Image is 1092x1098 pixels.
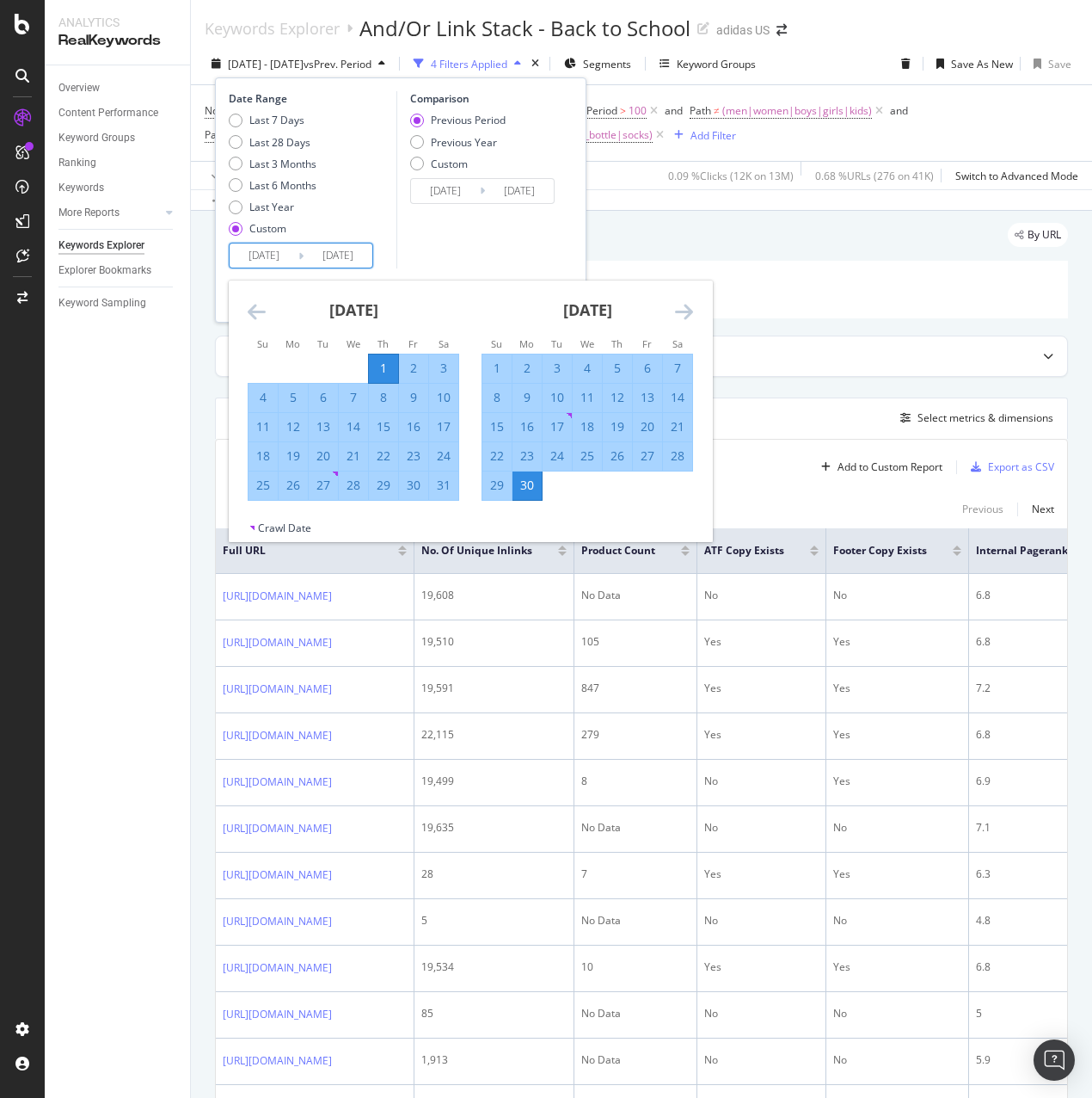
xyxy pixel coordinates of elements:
[339,441,369,471] td: Selected. Wednesday, August 21, 2024
[663,389,692,406] div: 14
[58,154,96,172] div: Ranking
[429,471,459,500] td: Selected. Saturday, August 31, 2024
[512,383,543,412] td: Selected. Monday, September 9, 2024
[429,412,459,441] td: Selected. Saturday, August 17, 2024
[833,543,927,558] span: Footer Copy Exists
[309,441,339,471] td: Selected. Tuesday, August 20, 2024
[339,389,368,406] div: 7
[421,820,567,836] div: 19,635
[976,543,1068,558] span: Internal Pagerank
[223,727,332,744] a: [URL][DOMAIN_NAME]
[611,337,623,350] small: Th
[58,31,176,51] div: RealKeywords
[249,178,316,193] div: Last 6 Months
[833,588,961,603] div: No
[223,634,332,651] a: [URL][DOMAIN_NAME]
[58,129,135,147] div: Keyword Groups
[229,200,316,214] div: Last Year
[304,244,372,268] input: End Date
[633,447,662,465] div: 27
[248,441,279,471] td: Selected. Sunday, August 18, 2024
[429,418,458,435] div: 17
[339,477,368,494] div: 28
[399,441,429,471] td: Selected. Friday, August 23, 2024
[890,102,908,119] button: and
[279,447,308,465] div: 19
[482,360,512,377] div: 1
[58,179,104,197] div: Keywords
[833,867,961,882] div: Yes
[1032,499,1054,520] button: Next
[665,103,683,118] div: and
[551,337,562,350] small: Tu
[223,681,332,698] a: [URL][DOMAIN_NAME]
[229,91,392,106] div: Date Range
[491,337,502,350] small: Su
[581,820,690,836] div: No Data
[223,913,332,930] a: [URL][DOMAIN_NAME]
[482,389,512,406] div: 8
[229,221,316,236] div: Custom
[410,157,506,171] div: Custom
[833,913,961,928] div: No
[580,337,594,350] small: We
[429,354,459,383] td: Selected. Saturday, August 3, 2024
[339,471,369,500] td: Selected. Wednesday, August 28, 2024
[229,135,316,150] div: Last 28 Days
[410,91,560,106] div: Comparison
[248,447,278,465] div: 18
[512,354,543,383] td: Selected. Monday, September 2, 2024
[663,383,693,412] td: Selected. Saturday, September 14, 2024
[309,471,339,500] td: Selected. Tuesday, August 27, 2024
[369,471,399,500] td: Selected. Thursday, August 29, 2024
[714,103,720,118] span: ≠
[431,135,497,150] div: Previous Year
[677,57,756,71] div: Keyword Groups
[439,337,449,350] small: Sa
[633,441,663,471] td: Selected. Friday, September 27, 2024
[421,543,532,558] span: No. of Unique Inlinks
[833,959,961,975] div: Yes
[58,204,161,222] a: More Reports
[429,441,459,471] td: Selected. Saturday, August 24, 2024
[205,127,226,142] span: Path
[279,471,309,500] td: Selected. Monday, August 26, 2024
[620,103,626,118] span: >
[704,727,819,743] div: Yes
[581,634,690,650] div: 105
[833,820,961,836] div: No
[512,477,542,494] div: 30
[668,169,794,183] div: 0.09 % Clicks ( 12K on 13M )
[431,57,507,71] div: 4 Filters Applied
[519,337,534,350] small: Mo
[633,418,662,435] div: 20
[58,104,158,122] div: Content Performance
[557,50,638,77] button: Segments
[776,24,787,36] div: arrow-right-arrow-left
[962,499,1003,520] button: Previous
[431,157,468,171] div: Custom
[229,281,712,521] div: Calendar
[228,57,304,71] span: [DATE] - [DATE]
[629,99,647,123] span: 100
[399,471,429,500] td: Selected. Friday, August 30, 2024
[633,354,663,383] td: Selected. Friday, September 6, 2024
[279,383,309,412] td: Selected. Monday, August 5, 2024
[58,104,178,122] a: Content Performance
[583,57,631,71] span: Segments
[543,447,572,465] div: 24
[663,354,693,383] td: Selected. Saturday, September 7, 2024
[329,299,378,320] strong: [DATE]
[1028,230,1061,240] span: By URL
[704,867,819,882] div: Yes
[399,477,428,494] div: 30
[257,337,268,350] small: Su
[249,200,294,214] div: Last Year
[369,360,398,377] div: 1
[573,360,602,377] div: 4
[421,913,567,928] div: 5
[543,383,573,412] td: Selected. Tuesday, September 10, 2024
[512,418,542,435] div: 16
[58,204,120,222] div: More Reports
[543,412,573,441] td: Selected. Tuesday, September 17, 2024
